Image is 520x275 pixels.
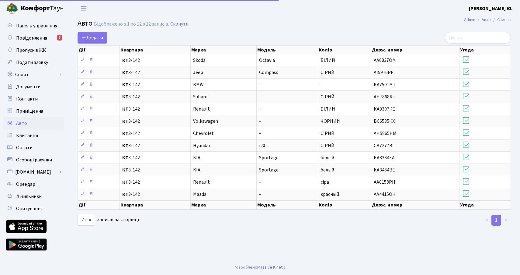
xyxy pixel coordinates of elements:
[3,81,64,93] a: Документи
[459,200,511,210] th: Угода
[3,44,64,56] a: Пропуск в ЖК
[257,46,318,54] th: Модель
[318,46,371,54] th: Колір
[122,81,128,88] b: КТ
[57,35,62,41] div: 3
[459,46,511,54] th: Угода
[122,118,128,125] b: КТ
[321,167,334,173] span: белый
[374,167,395,173] span: КА3484ВЕ
[3,32,64,44] a: Повідомлення3
[3,154,64,166] a: Особові рахунки
[21,3,50,13] b: Комфорт
[318,200,371,210] th: Колір
[120,46,191,54] th: Квартира
[78,214,95,226] select: записів на сторінці
[321,154,334,161] span: белый
[122,142,128,149] b: КТ
[122,167,128,173] b: КТ
[16,59,48,66] span: Подати заявку
[122,70,188,75] span: 3-142
[321,118,340,125] span: ЧОРНИЙ
[374,130,397,137] span: АН5865НМ
[259,81,261,88] span: -
[193,81,204,88] span: BMW
[193,118,218,125] span: Volkswagen
[191,200,257,210] th: Марка
[491,16,511,23] li: Список
[259,154,279,161] span: Sportage
[122,180,188,185] span: 3-142
[78,214,139,226] label: записів на сторінці
[257,200,318,210] th: Модель
[16,47,46,54] span: Пропуск в ЖК
[6,2,18,15] img: logo.png
[122,131,188,136] span: 3-142
[374,81,396,88] span: КА7501МТ
[122,107,188,111] span: 3-142
[16,23,57,29] span: Панель управління
[371,200,459,210] th: Держ. номер
[78,32,107,44] a: Додати
[259,167,279,173] span: Sportage
[193,142,210,149] span: Hyundai
[321,130,335,137] span: СІРИЙ
[469,5,513,12] a: [PERSON_NAME] Ю.
[259,57,275,64] span: Octavia
[16,96,38,102] span: Контакти
[374,118,395,125] span: ВС6535КХ
[3,166,64,178] a: [DOMAIN_NAME]
[234,264,286,271] div: Розроблено .
[94,21,169,27] div: Відображено з 1 по 12 з 12 записів.
[16,35,47,41] span: Повідомлення
[374,69,393,76] span: АІ5916РЕ
[193,191,206,198] span: Mazda
[78,200,120,210] th: Дії
[122,82,188,87] span: 3-142
[193,93,207,100] span: Subaru
[321,106,335,112] span: БІЛИЙ
[374,57,396,64] span: AA8837OM
[76,3,91,13] button: Переключити навігацію
[374,191,396,198] span: АА4415ОН
[193,69,203,76] span: Jeep
[16,205,43,212] span: Опитування
[193,179,210,185] span: Renault
[259,118,261,125] span: -
[193,154,200,161] span: KIA
[16,157,52,163] span: Особові рахунки
[321,191,339,198] span: красный
[122,119,188,124] span: 3-142
[257,264,286,270] a: Massive Kinetic
[122,167,188,172] span: 3-142
[321,81,322,88] span: -
[374,106,395,112] span: КА9307КЕ
[321,142,335,149] span: СІРИЙ
[259,142,265,149] span: i20
[122,130,128,137] b: КТ
[3,117,64,129] a: Авто
[21,3,64,14] span: Таун
[122,191,128,198] b: КТ
[371,46,459,54] th: Держ. номер
[3,105,64,117] a: Приміщення
[374,154,395,161] span: КА8334ЕА
[193,106,210,112] span: Renault
[16,108,43,115] span: Приміщення
[120,200,191,210] th: Квартира
[321,57,335,64] span: БІЛИЙ
[259,191,261,198] span: -
[122,143,188,148] span: 3-142
[374,142,394,149] span: СВ7277ВІ
[78,18,92,29] span: Авто
[259,93,261,100] span: -
[3,129,64,142] a: Квитанції
[374,93,396,100] span: АН7868КТ
[482,16,491,23] a: Авто
[122,58,188,63] span: 3-142
[321,69,335,76] span: СІРИЙ
[3,20,64,32] a: Панель управління
[122,94,188,99] span: 3-142
[193,130,214,137] span: Chevrolet
[81,34,103,41] span: Додати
